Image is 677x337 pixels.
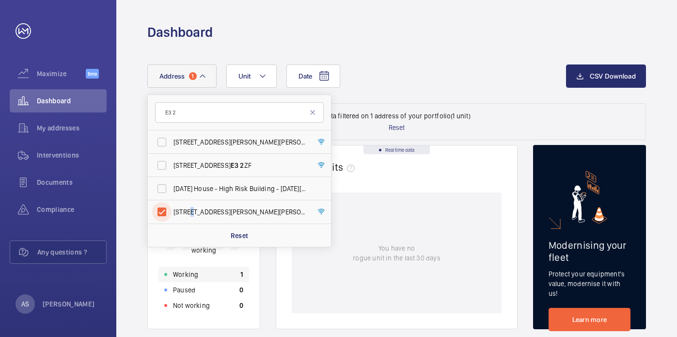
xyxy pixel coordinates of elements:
[389,123,405,132] p: Reset
[590,72,636,80] span: CSV Download
[226,64,277,88] button: Unit
[299,72,313,80] span: Date
[173,160,307,170] span: [STREET_ADDRESS] ZF
[572,171,607,224] img: marketing-card.svg
[155,102,324,123] input: Search by address
[363,145,430,154] div: Real time data
[549,239,630,263] h2: Modernising your fleet
[37,205,107,214] span: Compliance
[173,207,307,217] span: [STREET_ADDRESS][PERSON_NAME][PERSON_NAME] ZF
[240,270,243,279] p: 1
[189,72,197,80] span: 1
[159,72,185,80] span: Address
[173,137,307,147] span: [STREET_ADDRESS][PERSON_NAME][PERSON_NAME] ZG
[353,243,440,263] p: You have no rogue unit in the last 30 days
[239,285,243,295] p: 0
[43,299,95,309] p: [PERSON_NAME]
[147,23,213,41] h1: Dashboard
[566,64,646,88] button: CSV Download
[147,64,217,88] button: Address1
[21,299,29,309] p: AS
[173,270,198,279] p: Working
[173,285,195,295] p: Paused
[173,184,307,193] span: [DATE] House - High Risk Building - [DATE][GEOGRAPHIC_DATA], [GEOGRAPHIC_DATA] ZF
[191,247,216,255] span: working
[86,69,99,79] span: Beta
[239,301,243,310] p: 0
[240,161,244,169] span: 2
[173,301,210,310] p: Not working
[37,96,107,106] span: Dashboard
[320,161,359,173] span: units
[323,111,470,121] p: Data filtered on 1 address of your portfolio (1 unit)
[549,308,630,331] a: Learn more
[37,177,107,187] span: Documents
[231,231,249,241] p: Reset
[231,161,238,169] span: E3
[37,123,107,133] span: My addresses
[37,69,86,79] span: Maximize
[286,64,340,88] button: Date
[37,247,106,257] span: Any questions ?
[549,269,630,298] p: Protect your equipment's value, modernise it with us!
[238,72,251,80] span: Unit
[37,150,107,160] span: Interventions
